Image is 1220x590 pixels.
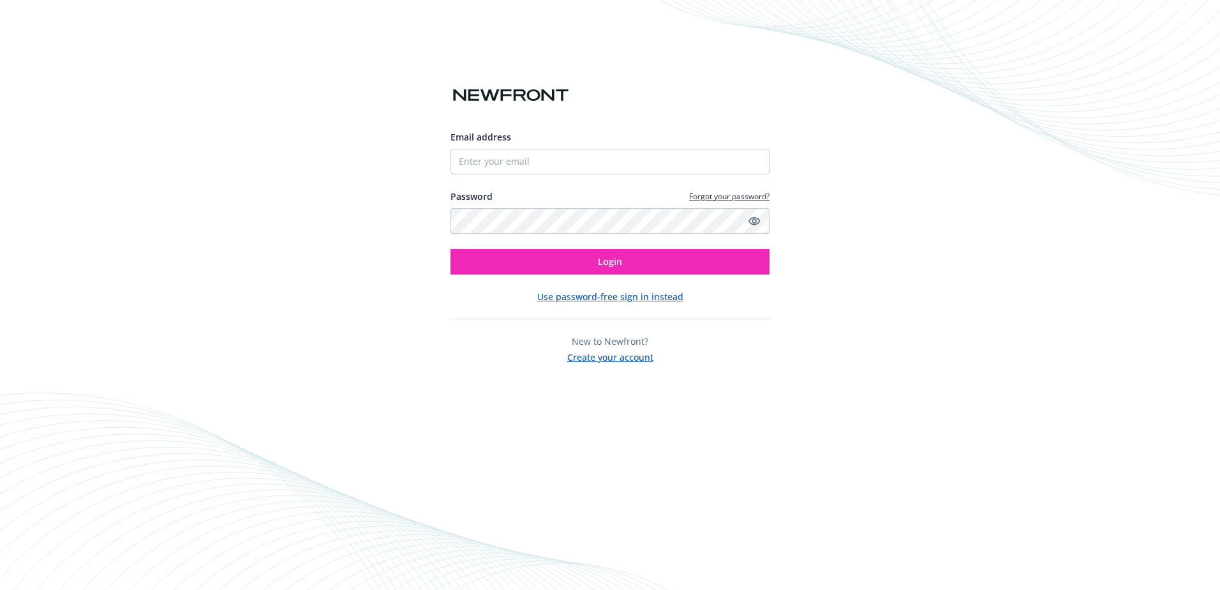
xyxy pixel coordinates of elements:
[598,255,622,268] span: Login
[567,348,653,364] button: Create your account
[747,213,762,229] a: Show password
[450,249,770,275] button: Login
[450,131,511,143] span: Email address
[537,290,683,303] button: Use password-free sign in instead
[450,84,571,107] img: Newfront logo
[450,190,493,203] label: Password
[450,149,770,174] input: Enter your email
[450,208,770,234] input: Enter your password
[572,335,648,347] span: New to Newfront?
[689,191,770,202] a: Forgot your password?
